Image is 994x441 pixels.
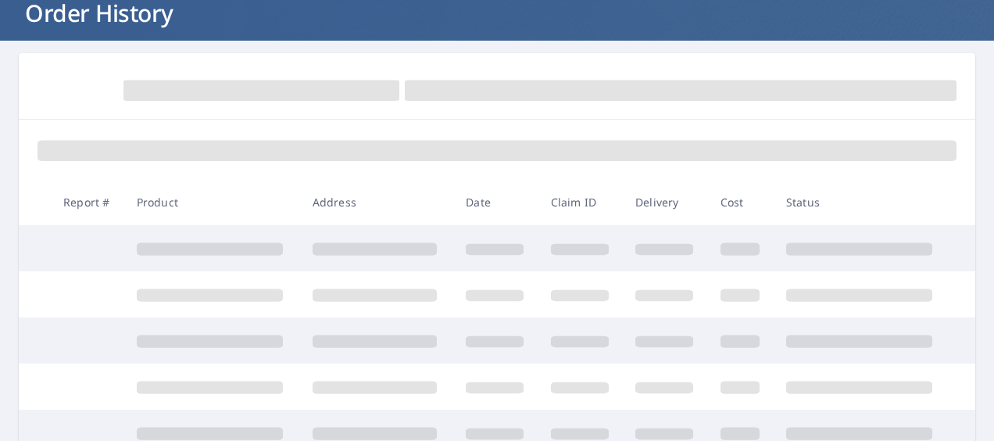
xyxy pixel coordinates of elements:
th: Cost [708,179,774,225]
th: Status [774,179,949,225]
th: Address [300,179,453,225]
th: Date [453,179,538,225]
th: Claim ID [538,179,623,225]
th: Report # [51,179,124,225]
th: Product [124,179,300,225]
th: Delivery [623,179,707,225]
